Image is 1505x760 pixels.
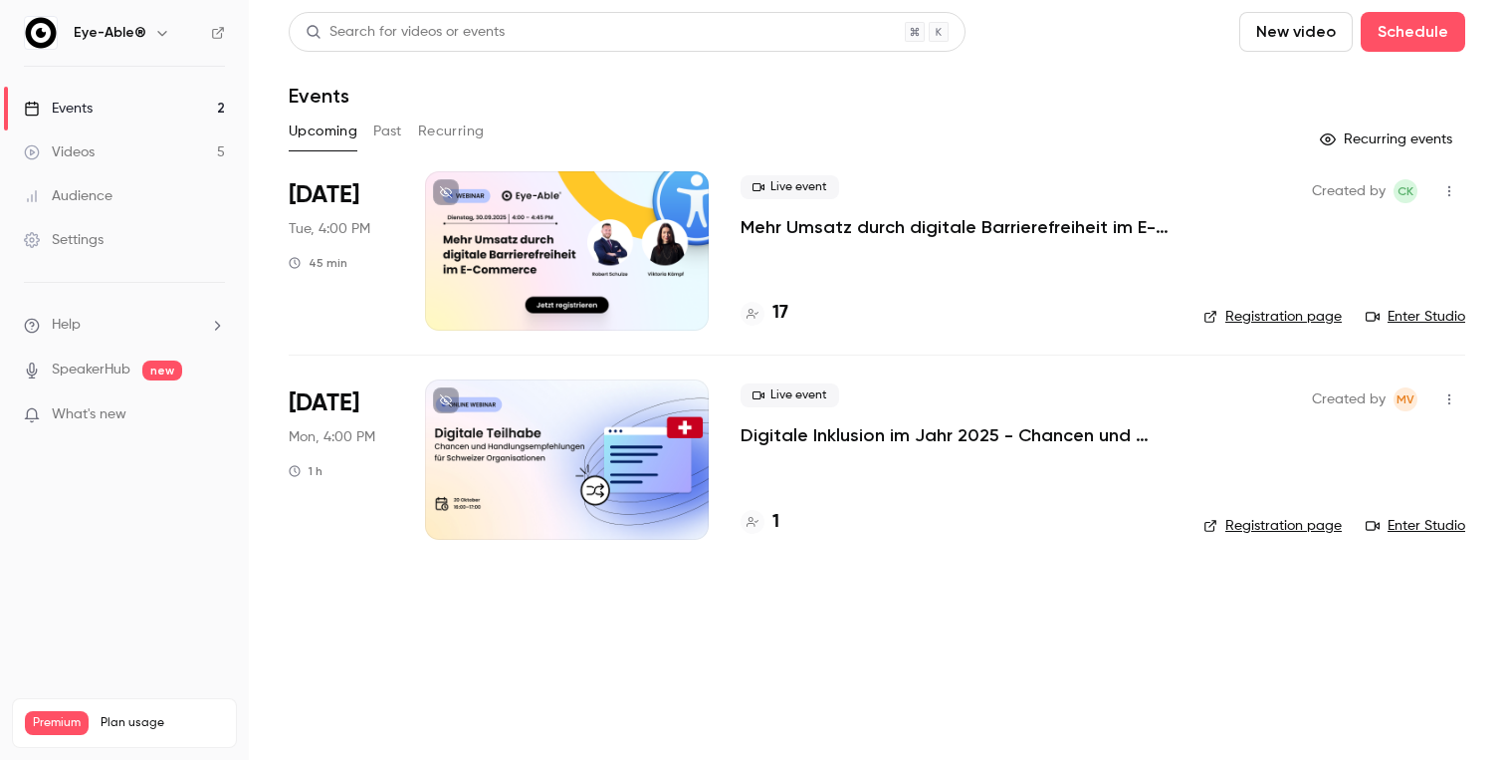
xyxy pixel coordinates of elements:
[1397,179,1413,203] span: CK
[741,509,779,536] a: 1
[306,22,505,43] div: Search for videos or events
[25,17,57,49] img: Eye-Able®
[289,380,393,539] div: Oct 20 Mon, 4:00 PM (Europe/Berlin)
[24,186,112,206] div: Audience
[1311,124,1465,155] button: Recurring events
[1366,307,1465,327] a: Enter Studio
[1203,307,1342,327] a: Registration page
[1312,387,1386,411] span: Created by
[142,361,182,380] span: new
[772,300,788,327] h4: 17
[289,116,357,147] button: Upcoming
[289,463,322,479] div: 1 h
[52,315,81,336] span: Help
[418,116,485,147] button: Recurring
[52,360,130,380] a: SpeakerHub
[1361,12,1465,52] button: Schedule
[289,171,393,331] div: Sep 30 Tue, 4:00 PM (Europe/Berlin)
[52,404,126,425] span: What's new
[101,715,224,731] span: Plan usage
[24,99,93,119] div: Events
[741,383,839,407] span: Live event
[201,406,225,424] iframe: Noticeable Trigger
[373,116,402,147] button: Past
[1394,179,1417,203] span: Carolin Kaulfersch
[289,179,359,211] span: [DATE]
[741,175,839,199] span: Live event
[741,300,788,327] a: 17
[289,84,349,108] h1: Events
[741,215,1172,239] a: Mehr Umsatz durch digitale Barrierefreiheit im E-Commerce
[25,711,89,735] span: Premium
[1203,516,1342,536] a: Registration page
[1397,387,1414,411] span: MV
[1312,179,1386,203] span: Created by
[1239,12,1353,52] button: New video
[24,315,225,336] li: help-dropdown-opener
[289,387,359,419] span: [DATE]
[741,423,1172,447] a: Digitale Inklusion im Jahr 2025 - Chancen und Handlungsempfehlungen für Schweizer Organisationen
[24,142,95,162] div: Videos
[1366,516,1465,536] a: Enter Studio
[289,255,347,271] div: 45 min
[1394,387,1417,411] span: Mahdalena Varchenko
[772,509,779,536] h4: 1
[289,219,370,239] span: Tue, 4:00 PM
[74,23,146,43] h6: Eye-Able®
[24,230,104,250] div: Settings
[289,427,375,447] span: Mon, 4:00 PM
